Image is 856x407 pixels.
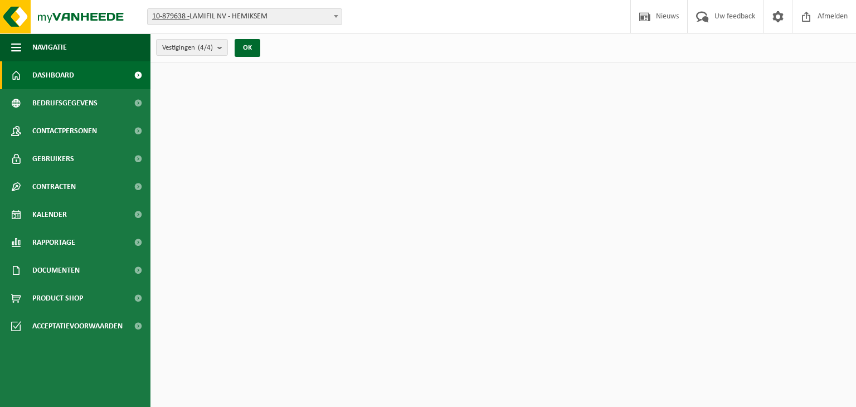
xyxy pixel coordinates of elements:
span: Rapportage [32,229,75,256]
span: Vestigingen [162,40,213,56]
span: Kalender [32,201,67,229]
span: Dashboard [32,61,74,89]
tcxspan: Call 10-879638 - via 3CX [152,12,189,21]
span: Gebruikers [32,145,74,173]
span: Documenten [32,256,80,284]
span: Contracten [32,173,76,201]
span: Contactpersonen [32,117,97,145]
span: Bedrijfsgegevens [32,89,98,117]
span: 10-879638 - LAMIFIL NV - HEMIKSEM [148,9,342,25]
span: Acceptatievoorwaarden [32,312,123,340]
button: Vestigingen(4/4) [156,39,228,56]
span: Product Shop [32,284,83,312]
count: (4/4) [198,44,213,51]
span: Navigatie [32,33,67,61]
button: OK [235,39,260,57]
span: 10-879638 - LAMIFIL NV - HEMIKSEM [147,8,342,25]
